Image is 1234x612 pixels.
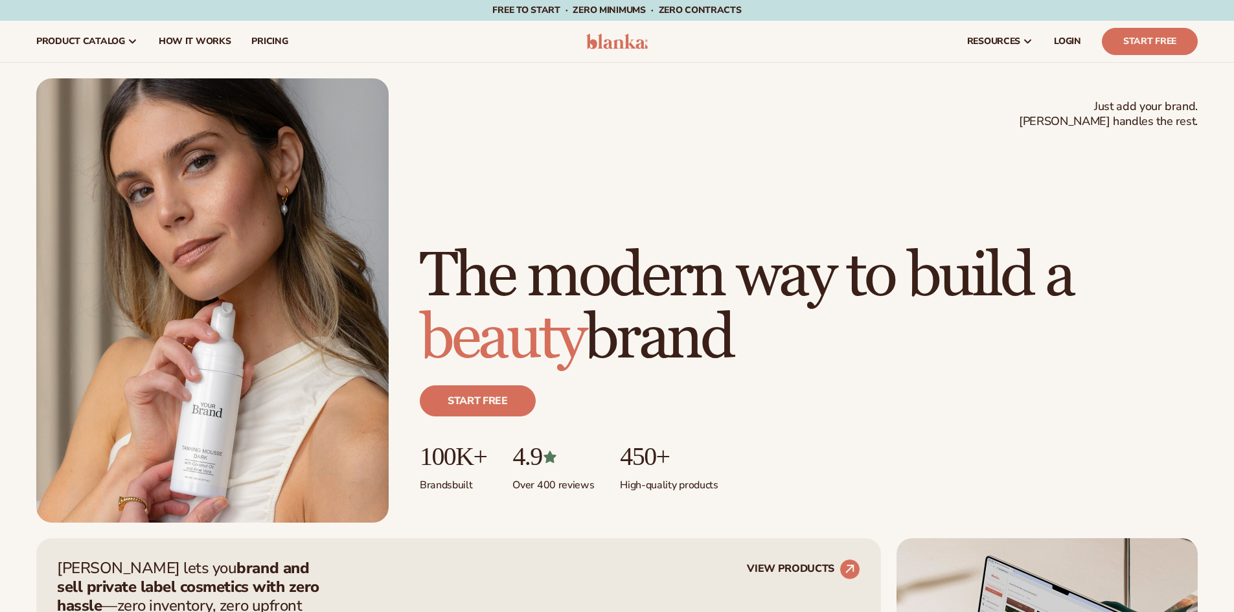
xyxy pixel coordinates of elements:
span: LOGIN [1054,36,1081,47]
span: beauty [420,300,584,376]
a: Start free [420,385,536,416]
p: Over 400 reviews [512,471,594,492]
p: 450+ [620,442,718,471]
a: Start Free [1102,28,1198,55]
h1: The modern way to build a brand [420,245,1198,370]
span: Just add your brand. [PERSON_NAME] handles the rest. [1019,99,1198,130]
span: product catalog [36,36,125,47]
p: 4.9 [512,442,594,471]
img: logo [586,34,648,49]
p: High-quality products [620,471,718,492]
p: 100K+ [420,442,486,471]
a: LOGIN [1044,21,1091,62]
span: resources [967,36,1020,47]
img: Female holding tanning mousse. [36,78,389,523]
a: pricing [241,21,298,62]
span: pricing [251,36,288,47]
a: VIEW PRODUCTS [747,559,860,580]
span: Free to start · ZERO minimums · ZERO contracts [492,4,741,16]
span: How It Works [159,36,231,47]
p: Brands built [420,471,486,492]
a: How It Works [148,21,242,62]
a: resources [957,21,1044,62]
a: product catalog [26,21,148,62]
